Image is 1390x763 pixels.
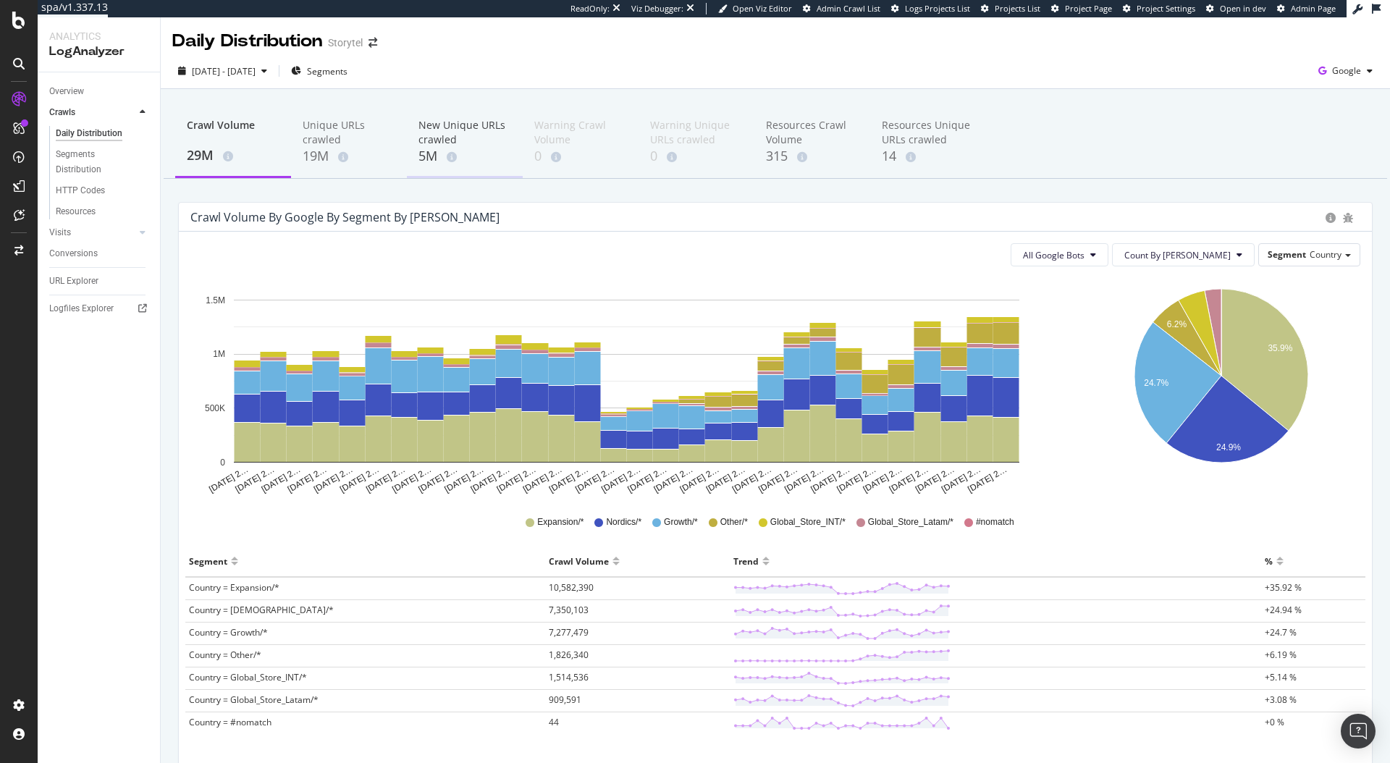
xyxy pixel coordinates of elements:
div: 19M [303,147,395,166]
span: +24.94 % [1265,604,1302,616]
div: 29M [187,146,279,165]
a: Resources [56,204,150,219]
span: 7,350,103 [549,604,589,616]
div: Daily Distribution [56,126,122,141]
div: 14 [882,147,974,166]
span: Segment [1268,248,1306,261]
div: bug [1343,213,1353,223]
span: +24.7 % [1265,626,1297,638]
div: Visits [49,225,71,240]
span: +3.08 % [1265,694,1297,706]
div: Daily Distribution [172,29,322,54]
div: Resources [56,204,96,219]
span: 7,277,479 [549,626,589,638]
a: Projects List [981,3,1040,14]
span: +0 % [1265,716,1284,728]
a: URL Explorer [49,274,150,289]
span: 909,591 [549,694,581,706]
svg: A chart. [1084,278,1358,495]
div: URL Explorer [49,274,98,289]
span: Admin Crawl List [817,3,880,14]
a: Admin Page [1277,3,1336,14]
span: Country = Growth/* [189,626,268,638]
span: Project Page [1065,3,1112,14]
a: Project Page [1051,3,1112,14]
span: [DATE] - [DATE] [192,65,256,77]
div: ReadOnly: [570,3,610,14]
span: #nomatch [976,516,1014,528]
div: 5M [418,147,511,166]
span: Global_Store_INT/* [770,516,846,528]
div: Segment [189,549,227,573]
button: All Google Bots [1011,243,1108,266]
span: Growth/* [664,516,698,528]
div: New Unique URLs crawled [418,118,511,147]
div: circle-info [1326,213,1336,223]
span: Admin Page [1291,3,1336,14]
div: arrow-right-arrow-left [368,38,377,48]
span: Country [1310,248,1341,261]
div: Crawl Volume by google by Segment by [PERSON_NAME] [190,210,500,224]
a: Segments Distribution [56,147,150,177]
div: Warning Crawl Volume [534,118,627,147]
a: Admin Crawl List [803,3,880,14]
span: Open Viz Editor [733,3,792,14]
a: Open in dev [1206,3,1266,14]
div: Crawls [49,105,75,120]
span: Nordics/* [606,516,641,528]
text: 35.9% [1268,343,1292,353]
a: Crawls [49,105,135,120]
span: Country = Other/* [189,649,261,661]
div: 0 [534,147,627,166]
div: Analytics [49,29,148,43]
span: Count By Day [1124,249,1231,261]
span: +6.19 % [1265,649,1297,661]
a: Project Settings [1123,3,1195,14]
div: Storytel [328,35,363,50]
div: Viz Debugger: [631,3,683,14]
span: Open in dev [1220,3,1266,14]
text: 24.9% [1216,442,1240,452]
span: 10,582,390 [549,581,594,594]
span: Logs Projects List [905,3,970,14]
span: Country = #nomatch [189,716,271,728]
button: Google [1313,59,1378,83]
button: [DATE] - [DATE] [172,59,273,83]
div: A chart. [190,278,1063,495]
button: Count By [PERSON_NAME] [1112,243,1255,266]
text: 24.7% [1144,379,1168,389]
button: Segments [285,59,353,83]
span: Other/* [720,516,748,528]
span: Projects List [995,3,1040,14]
span: 1,826,340 [549,649,589,661]
text: 0 [220,458,225,468]
span: Global_Store_Latam/* [868,516,953,528]
text: 1M [213,350,225,360]
text: 500K [205,403,225,413]
span: 44 [549,716,559,728]
div: % [1265,549,1273,573]
span: Country = Global_Store_Latam/* [189,694,319,706]
text: 1.5M [206,295,225,305]
a: HTTP Codes [56,183,150,198]
a: Visits [49,225,135,240]
a: Logfiles Explorer [49,301,150,316]
a: Open Viz Editor [718,3,792,14]
div: Logfiles Explorer [49,301,114,316]
span: +35.92 % [1265,581,1302,594]
div: Resources Unique URLs crawled [882,118,974,147]
a: Conversions [49,246,150,261]
div: Warning Unique URLs crawled [650,118,743,147]
span: Project Settings [1137,3,1195,14]
div: Crawl Volume [187,118,279,146]
text: 6.2% [1166,319,1187,329]
span: 1,514,536 [549,671,589,683]
div: Trend [733,549,759,573]
div: 0 [650,147,743,166]
a: Overview [49,84,150,99]
span: Country = Expansion/* [189,581,279,594]
span: Segments [307,65,347,77]
span: +5.14 % [1265,671,1297,683]
span: Country = Global_Store_INT/* [189,671,307,683]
